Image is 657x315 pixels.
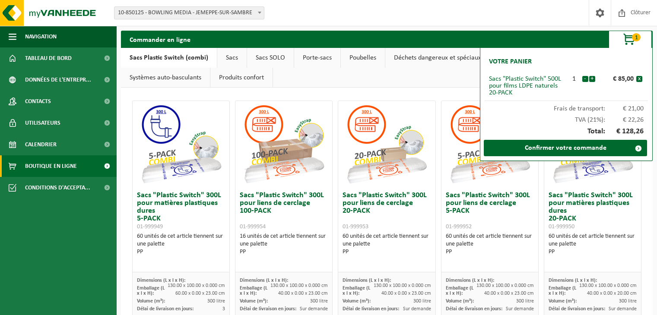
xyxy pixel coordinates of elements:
span: Volume (m³): [240,299,268,304]
div: TVA (21%): [485,112,648,123]
span: 01-999950 [549,224,574,230]
span: Sur demande [609,306,637,312]
span: Conditions d'accepta... [25,177,90,198]
h3: Sacs "Plastic Switch" 300L pour liens de cerclage 100-PACK [240,192,328,230]
h3: Sacs "Plastic Switch" 300L pour matières plastiques dures 20-PACK [549,192,637,230]
div: 16 unités de cet article tiennent sur une palette [240,233,328,256]
img: 01-999953 [343,101,430,187]
span: Sur demande [403,306,431,312]
span: Dimensions (L x l x H): [549,278,597,283]
h2: Votre panier [485,52,536,71]
span: Délai de livraison en jours: [240,306,296,312]
a: Systèmes auto-basculants [121,68,210,88]
span: 130.00 x 100.00 x 0.000 cm [476,283,534,288]
span: 60.00 x 0.00 x 23.00 cm [175,291,225,296]
div: PP [549,248,637,256]
div: 60 unités de cet article tiennent sur une palette [446,233,534,256]
a: Sacs Plastic Switch (combi) [121,48,217,68]
span: 40.00 x 0.00 x 23.00 cm [381,291,431,296]
span: 130.00 x 100.00 x 0.000 cm [168,283,225,288]
a: Confirmer votre commande [484,140,647,156]
div: 60 unités de cet article tiennent sur une palette [549,233,637,256]
span: Utilisateurs [25,112,60,134]
h3: Sacs "Plastic Switch" 300L pour liens de cerclage 20-PACK [343,192,431,230]
span: 01-999952 [446,224,472,230]
span: Sur demande [300,306,328,312]
span: 01-999949 [137,224,163,230]
span: Données de l'entrepr... [25,69,91,91]
a: Sacs SOLO [247,48,294,68]
span: 10-850125 - BOWLING MEDIA - JEMEPPE-SUR-SAMBRE [114,6,264,19]
button: + [589,76,595,82]
img: 01-999954 [241,101,327,187]
div: PP [240,248,328,256]
h2: Commander en ligne [121,31,199,47]
div: 60 unités de cet article tiennent sur une palette [343,233,431,256]
span: 01-999953 [343,224,368,230]
a: Poubelles [341,48,385,68]
span: 01-999954 [240,224,266,230]
span: € 21,00 [605,105,644,112]
span: Emballage (L x l x H): [343,286,370,296]
button: x [636,76,642,82]
span: 3 [222,306,225,312]
span: Délai de livraison en jours: [446,306,502,312]
span: Dimensions (L x l x H): [446,278,494,283]
span: 40.00 x 0.00 x 20.00 cm [587,291,637,296]
img: 01-999949 [138,101,224,187]
span: 40.00 x 0.00 x 23.00 cm [278,291,328,296]
div: € 85,00 [597,76,636,82]
div: 1 [566,76,582,82]
div: PP [343,248,431,256]
button: - [582,76,588,82]
span: Emballage (L x l x H): [240,286,267,296]
span: € 22,26 [605,117,644,123]
span: Emballage (L x l x H): [446,286,473,296]
a: Sacs [217,48,247,68]
span: Boutique en ligne [25,155,77,177]
span: Sur demande [506,306,534,312]
div: 60 unités de cet article tiennent sur une palette [137,233,225,256]
span: Volume (m³): [549,299,577,304]
div: Total: [485,123,648,140]
button: 1 [609,31,652,48]
div: PP [446,248,534,256]
img: 01-999952 [447,101,533,187]
span: Dimensions (L x l x H): [137,278,185,283]
span: Volume (m³): [137,299,165,304]
span: 300 litre [619,299,637,304]
span: € 128,26 [605,128,644,135]
iframe: chat widget [4,296,144,315]
span: Emballage (L x l x H): [549,286,576,296]
span: Calendrier [25,134,57,155]
span: Dimensions (L x l x H): [240,278,288,283]
a: Porte-sacs [294,48,340,68]
span: 10-850125 - BOWLING MEDIA - JEMEPPE-SUR-SAMBRE [114,7,264,19]
span: 130.00 x 100.00 x 0.000 cm [270,283,328,288]
span: 130.00 x 100.00 x 0.000 cm [579,283,637,288]
span: 300 litre [310,299,328,304]
span: Emballage (L x l x H): [137,286,165,296]
span: 300 litre [413,299,431,304]
span: 1 [632,33,641,41]
span: Volume (m³): [343,299,371,304]
span: Dimensions (L x l x H): [343,278,391,283]
span: Volume (m³): [446,299,474,304]
a: Produits confort [210,68,273,88]
span: 300 litre [207,299,225,304]
h3: Sacs "Plastic Switch" 300L pour matières plastiques dures 5-PACK [137,192,225,230]
span: Délai de livraison en jours: [343,306,399,312]
div: Frais de transport: [485,101,648,112]
span: Contacts [25,91,51,112]
div: PP [137,248,225,256]
span: Tableau de bord [25,47,72,69]
span: 130.00 x 100.00 x 0.000 cm [374,283,431,288]
span: Navigation [25,26,57,47]
span: 300 litre [516,299,534,304]
a: Déchets dangereux et spéciaux [385,48,490,68]
span: Délai de livraison en jours: [137,306,194,312]
h3: Sacs "Plastic Switch" 300L pour liens de cerclage 5-PACK [446,192,534,230]
span: 40.00 x 0.00 x 23.00 cm [484,291,534,296]
div: Sacs "Plastic Switch" 500L pour films LDPE naturels 20-PACK [489,76,566,96]
span: Délai de livraison en jours: [549,306,605,312]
